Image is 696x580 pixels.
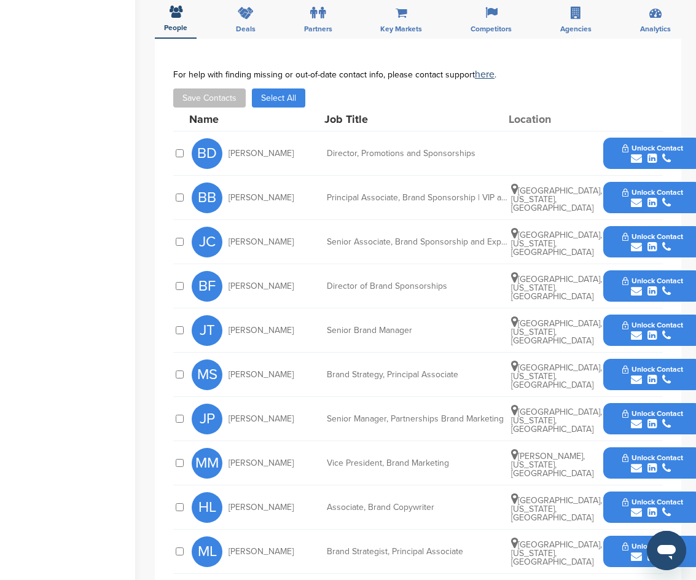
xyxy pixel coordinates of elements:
[327,282,511,291] div: Director of Brand Sponsorships
[192,227,222,257] span: JC
[192,271,222,302] span: BF
[560,25,592,33] span: Agencies
[511,318,602,346] span: [GEOGRAPHIC_DATA], [US_STATE], [GEOGRAPHIC_DATA]
[622,276,683,285] span: Unlock Contact
[327,370,511,379] div: Brand Strategy, Principal Associate
[509,114,601,125] div: Location
[622,542,683,551] span: Unlock Contact
[622,365,683,374] span: Unlock Contact
[622,232,683,241] span: Unlock Contact
[229,459,294,468] span: [PERSON_NAME]
[229,149,294,158] span: [PERSON_NAME]
[380,25,422,33] span: Key Markets
[647,531,686,570] iframe: Button to launch messaging window
[304,25,332,33] span: Partners
[236,25,256,33] span: Deals
[164,24,187,31] span: People
[475,68,495,80] a: here
[189,114,324,125] div: Name
[229,503,294,512] span: [PERSON_NAME]
[192,182,222,213] span: BB
[511,407,602,434] span: [GEOGRAPHIC_DATA], [US_STATE], [GEOGRAPHIC_DATA]
[192,492,222,523] span: HL
[327,459,511,468] div: Vice President, Brand Marketing
[511,362,602,390] span: [GEOGRAPHIC_DATA], [US_STATE], [GEOGRAPHIC_DATA]
[192,315,222,346] span: JT
[622,498,683,506] span: Unlock Contact
[327,503,511,512] div: Associate, Brand Copywriter
[640,25,671,33] span: Analytics
[192,404,222,434] span: JP
[327,149,511,158] div: Director, Promotions and Sponsorships
[511,495,602,523] span: [GEOGRAPHIC_DATA], [US_STATE], [GEOGRAPHIC_DATA]
[229,326,294,335] span: [PERSON_NAME]
[173,88,246,108] button: Save Contacts
[324,114,509,125] div: Job Title
[511,230,602,257] span: [GEOGRAPHIC_DATA], [US_STATE], [GEOGRAPHIC_DATA]
[511,451,593,479] span: [PERSON_NAME], [US_STATE], [GEOGRAPHIC_DATA]
[229,238,294,246] span: [PERSON_NAME]
[511,274,602,302] span: [GEOGRAPHIC_DATA], [US_STATE], [GEOGRAPHIC_DATA]
[229,370,294,379] span: [PERSON_NAME]
[471,25,512,33] span: Competitors
[192,536,222,567] span: ML
[327,547,511,556] div: Brand Strategist, Principal Associate
[327,326,511,335] div: Senior Brand Manager
[192,138,222,169] span: BD
[327,415,511,423] div: Senior Manager, Partnerships Brand Marketing
[192,448,222,479] span: MM
[229,194,294,202] span: [PERSON_NAME]
[622,409,683,418] span: Unlock Contact
[252,88,305,108] button: Select All
[192,359,222,390] span: MS
[229,547,294,556] span: [PERSON_NAME]
[622,188,683,197] span: Unlock Contact
[622,321,683,329] span: Unlock Contact
[173,69,663,79] div: For help with finding missing or out-of-date contact info, please contact support .
[327,238,511,246] div: Senior Associate, Brand Sponsorship and Experiential Marketing
[511,539,602,567] span: [GEOGRAPHIC_DATA], [US_STATE], [GEOGRAPHIC_DATA]
[229,282,294,291] span: [PERSON_NAME]
[622,453,683,462] span: Unlock Contact
[622,144,683,152] span: Unlock Contact
[511,186,602,213] span: [GEOGRAPHIC_DATA], [US_STATE], [GEOGRAPHIC_DATA]
[327,194,511,202] div: Principal Associate, Brand Sponsorship | VIP and Ticketed Experiences
[229,415,294,423] span: [PERSON_NAME]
